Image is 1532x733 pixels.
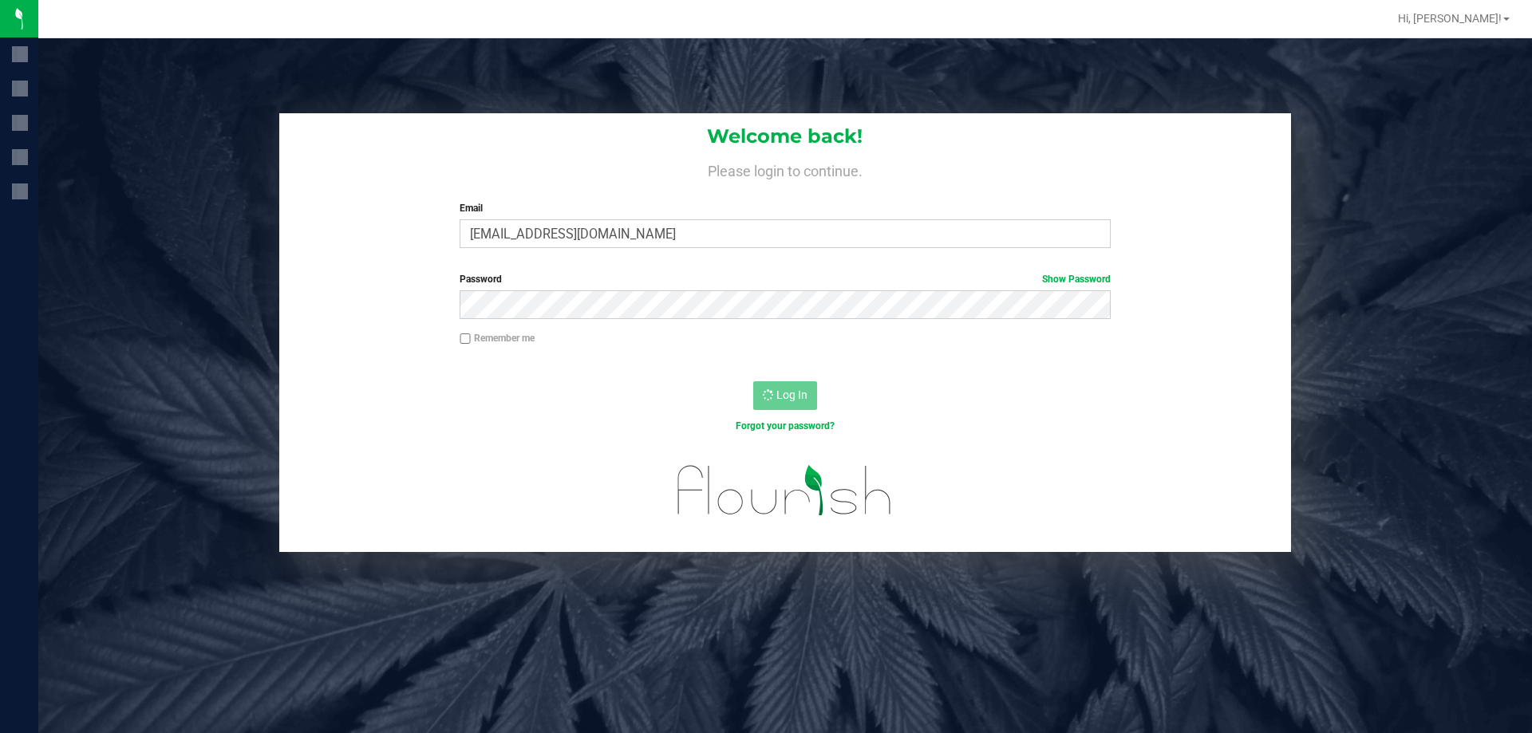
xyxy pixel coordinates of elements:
[1398,12,1502,25] span: Hi, [PERSON_NAME]!
[460,333,471,345] input: Remember me
[753,381,817,410] button: Log In
[736,420,835,432] a: Forgot your password?
[279,160,1291,179] h4: Please login to continue.
[658,450,911,531] img: flourish_logo.svg
[1042,274,1111,285] a: Show Password
[776,388,807,401] span: Log In
[279,126,1291,147] h1: Welcome back!
[460,201,1110,215] label: Email
[460,331,535,345] label: Remember me
[460,274,502,285] span: Password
